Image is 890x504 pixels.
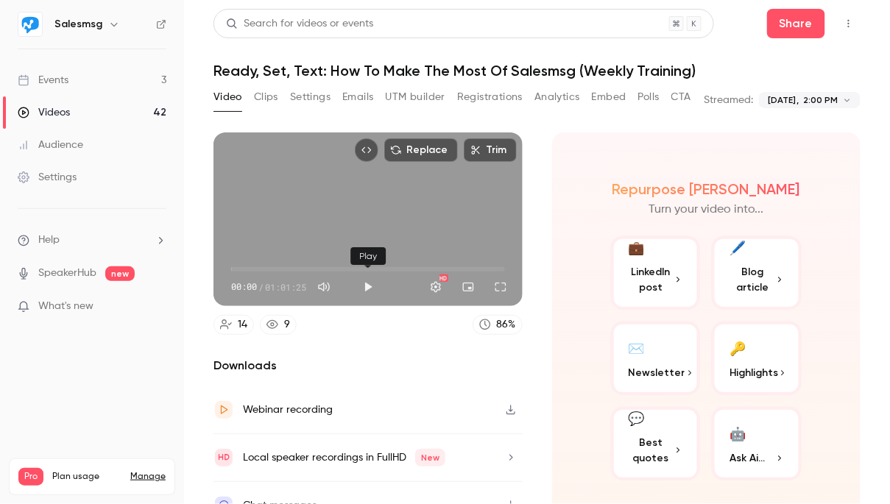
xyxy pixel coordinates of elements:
button: UTM builder [386,85,445,109]
div: Events [18,73,68,88]
span: Help [38,233,60,248]
button: 🤖Ask Ai... [712,407,802,480]
button: 💼LinkedIn post [611,236,701,310]
div: Play [350,247,386,265]
button: Share [767,9,825,38]
div: 🔑 [730,336,746,359]
button: Analytics [534,85,580,109]
span: Pro [18,468,43,486]
button: Registrations [457,85,523,109]
span: New [415,449,445,466]
h6: Salesmsg [54,17,102,32]
div: 💬 [629,409,645,429]
button: Clips [254,85,278,109]
a: 14 [213,315,254,335]
span: / [258,280,264,294]
span: Blog article [730,264,775,295]
button: 🖊️Blog article [712,236,802,310]
button: Emails [342,85,373,109]
button: Replace [384,138,458,162]
div: 00:00 [231,280,306,294]
button: Full screen [486,272,515,302]
button: Top Bar Actions [837,12,861,35]
button: Play [353,272,383,302]
div: 86 % [497,317,516,333]
h2: Downloads [213,357,523,375]
button: CTA [671,85,691,109]
div: ✉️ [629,336,645,359]
button: Trim [464,138,517,162]
p: Turn your video into... [649,201,763,219]
button: Embed video [355,138,378,162]
span: 01:01:25 [265,280,306,294]
span: 00:00 [231,280,257,294]
span: new [105,266,135,281]
div: Local speaker recordings in FullHD [243,449,445,466]
h2: Repurpose [PERSON_NAME] [612,180,800,198]
div: Videos [18,105,70,120]
span: LinkedIn post [629,264,674,295]
div: Settings [18,170,77,185]
a: SpeakerHub [38,266,96,281]
div: 💼 [629,238,645,258]
div: 🖊️ [730,238,746,258]
span: Ask Ai... [730,450,765,466]
button: Settings [290,85,331,109]
span: Best quotes [629,435,674,466]
img: Salesmsg [18,13,42,36]
span: Newsletter [629,365,685,380]
div: 🤖 [730,422,746,444]
div: 9 [284,317,290,333]
span: [DATE], [768,93,799,107]
button: 🔑Highlights [712,322,802,395]
span: Highlights [730,365,778,380]
div: Search for videos or events [226,16,373,32]
button: Polls [638,85,660,109]
span: 2:00 PM [803,93,838,107]
span: What's new [38,299,93,314]
h1: Ready, Set, Text: How To Make The Most Of Salesmsg (Weekly Training) [213,62,861,79]
span: Plan usage [52,471,121,483]
button: Embed [592,85,626,109]
button: Turn on miniplayer [453,272,483,302]
a: 9 [260,315,297,335]
li: help-dropdown-opener [18,233,166,248]
div: Audience [18,138,83,152]
div: HD [439,274,448,282]
div: Webinar recording [243,401,333,419]
button: Settings [421,272,451,302]
button: 💬Best quotes [611,407,701,480]
a: 86% [473,315,523,335]
a: Manage [130,471,166,483]
button: ✉️Newsletter [611,322,701,395]
p: Streamed: [704,93,753,107]
button: Mute [309,272,339,302]
div: 14 [238,317,247,333]
button: Video [213,85,242,109]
